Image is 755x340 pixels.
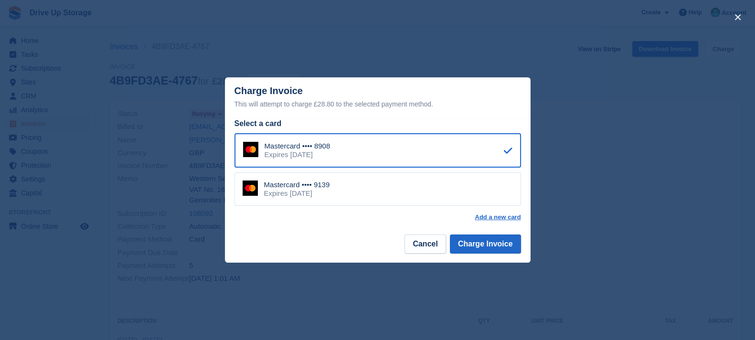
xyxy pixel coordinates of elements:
div: Expires [DATE] [264,189,330,198]
div: Expires [DATE] [265,150,330,159]
div: Select a card [234,118,521,129]
div: Mastercard •••• 9139 [264,181,330,189]
button: Charge Invoice [450,234,521,254]
img: Mastercard Logo [243,181,258,196]
div: This will attempt to charge £28.80 to the selected payment method. [234,98,521,110]
button: close [730,10,745,25]
img: Mastercard Logo [243,142,258,157]
div: Mastercard •••• 8908 [265,142,330,150]
div: Charge Invoice [234,85,521,110]
button: Cancel [404,234,446,254]
a: Add a new card [475,213,521,221]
